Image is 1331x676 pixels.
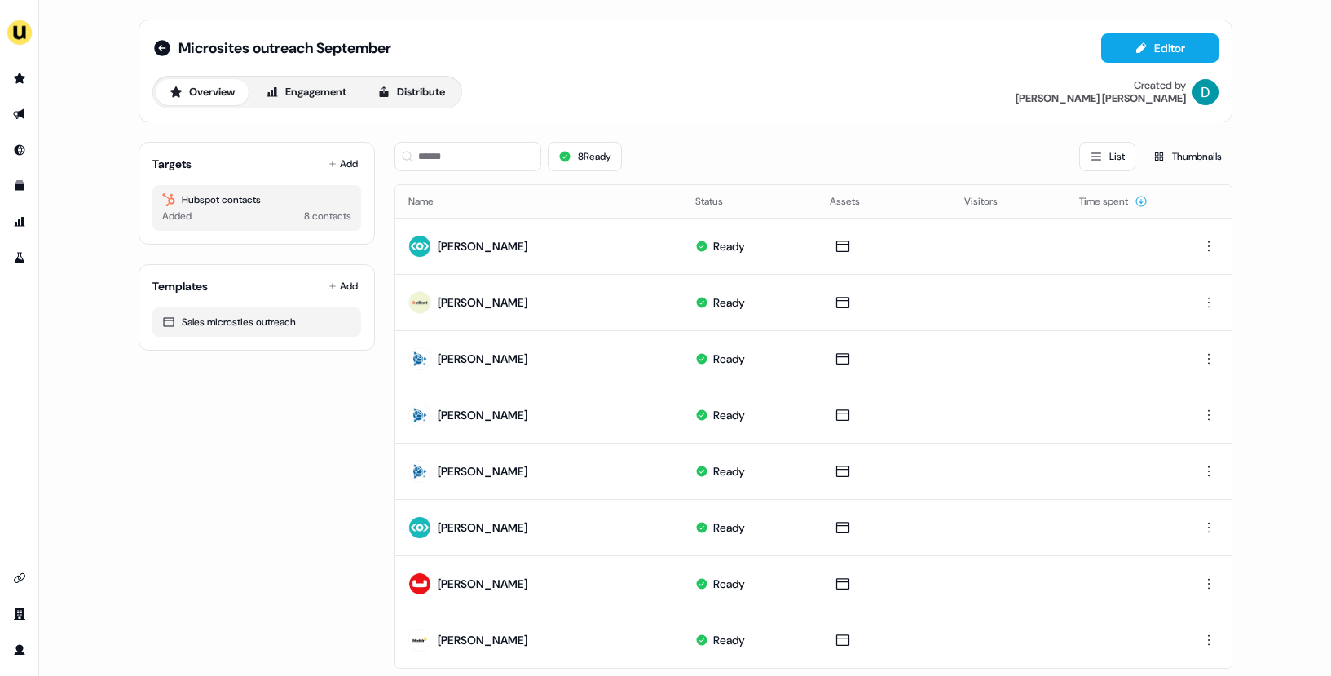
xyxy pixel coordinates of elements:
[713,519,745,536] div: Ready
[162,192,351,208] div: Hubspot contacts
[438,632,527,648] div: [PERSON_NAME]
[152,278,208,294] div: Templates
[438,238,527,254] div: [PERSON_NAME]
[7,137,33,163] a: Go to Inbound
[304,208,351,224] div: 8 contacts
[1142,142,1232,171] button: Thumbnails
[178,38,391,58] span: Microsites outreach September
[438,351,527,367] div: [PERSON_NAME]
[408,187,453,216] button: Name
[7,65,33,91] a: Go to prospects
[438,294,527,311] div: [PERSON_NAME]
[713,238,745,254] div: Ready
[713,576,745,592] div: Ready
[438,519,527,536] div: [PERSON_NAME]
[438,463,527,479] div: [PERSON_NAME]
[1134,79,1186,92] div: Created by
[964,187,1017,216] button: Visitors
[548,142,622,171] button: 8Ready
[695,187,743,216] button: Status
[152,156,192,172] div: Targets
[713,463,745,479] div: Ready
[1016,92,1186,105] div: [PERSON_NAME] [PERSON_NAME]
[156,79,249,105] button: Overview
[713,351,745,367] div: Ready
[1192,79,1219,105] img: David
[1079,142,1135,171] button: List
[325,275,361,298] button: Add
[1079,187,1148,216] button: Time spent
[438,576,527,592] div: [PERSON_NAME]
[7,209,33,235] a: Go to attribution
[7,245,33,271] a: Go to experiments
[713,407,745,423] div: Ready
[438,407,527,423] div: [PERSON_NAME]
[817,185,951,218] th: Assets
[7,601,33,627] a: Go to team
[162,314,351,330] div: Sales microsties outreach
[7,173,33,199] a: Go to templates
[1101,42,1219,59] a: Editor
[364,79,459,105] button: Distribute
[7,565,33,591] a: Go to integrations
[325,152,361,175] button: Add
[1101,33,1219,63] button: Editor
[7,101,33,127] a: Go to outbound experience
[713,294,745,311] div: Ready
[713,632,745,648] div: Ready
[162,208,192,224] div: Added
[7,637,33,663] a: Go to profile
[252,79,360,105] button: Engagement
